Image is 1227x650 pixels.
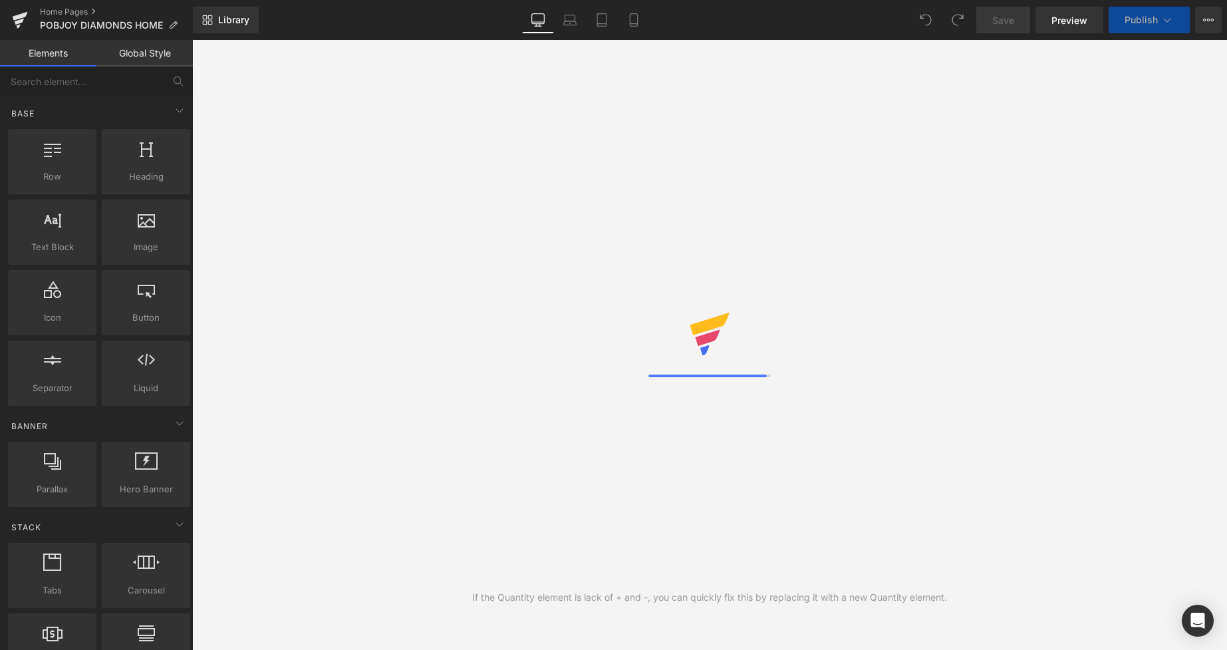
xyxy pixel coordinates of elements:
span: Heading [106,170,186,184]
span: Text Block [12,240,92,254]
button: Undo [912,7,939,33]
button: Redo [944,7,971,33]
span: Parallax [12,482,92,496]
span: Publish [1125,15,1158,25]
span: Stack [10,521,43,534]
span: Library [218,14,249,26]
span: Save [992,13,1014,27]
span: Hero Banner [106,482,186,496]
span: Separator [12,381,92,395]
span: Row [12,170,92,184]
span: Carousel [106,583,186,597]
span: Liquid [106,381,186,395]
a: Global Style [96,40,193,67]
div: Open Intercom Messenger [1182,605,1214,637]
a: Tablet [586,7,618,33]
span: Base [10,107,36,120]
button: More [1195,7,1222,33]
span: Preview [1051,13,1087,27]
a: New Library [193,7,259,33]
a: Desktop [522,7,554,33]
a: Preview [1035,7,1103,33]
span: Icon [12,311,92,325]
span: Button [106,311,186,325]
a: Home Pages [40,7,193,17]
span: Tabs [12,583,92,597]
div: If the Quantity element is lack of + and -, you can quickly fix this by replacing it with a new Q... [472,590,947,605]
span: Image [106,240,186,254]
span: Banner [10,420,49,432]
a: Laptop [554,7,586,33]
a: Mobile [618,7,650,33]
span: POBJOY DIAMONDS HOME [40,20,163,31]
button: Publish [1109,7,1190,33]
